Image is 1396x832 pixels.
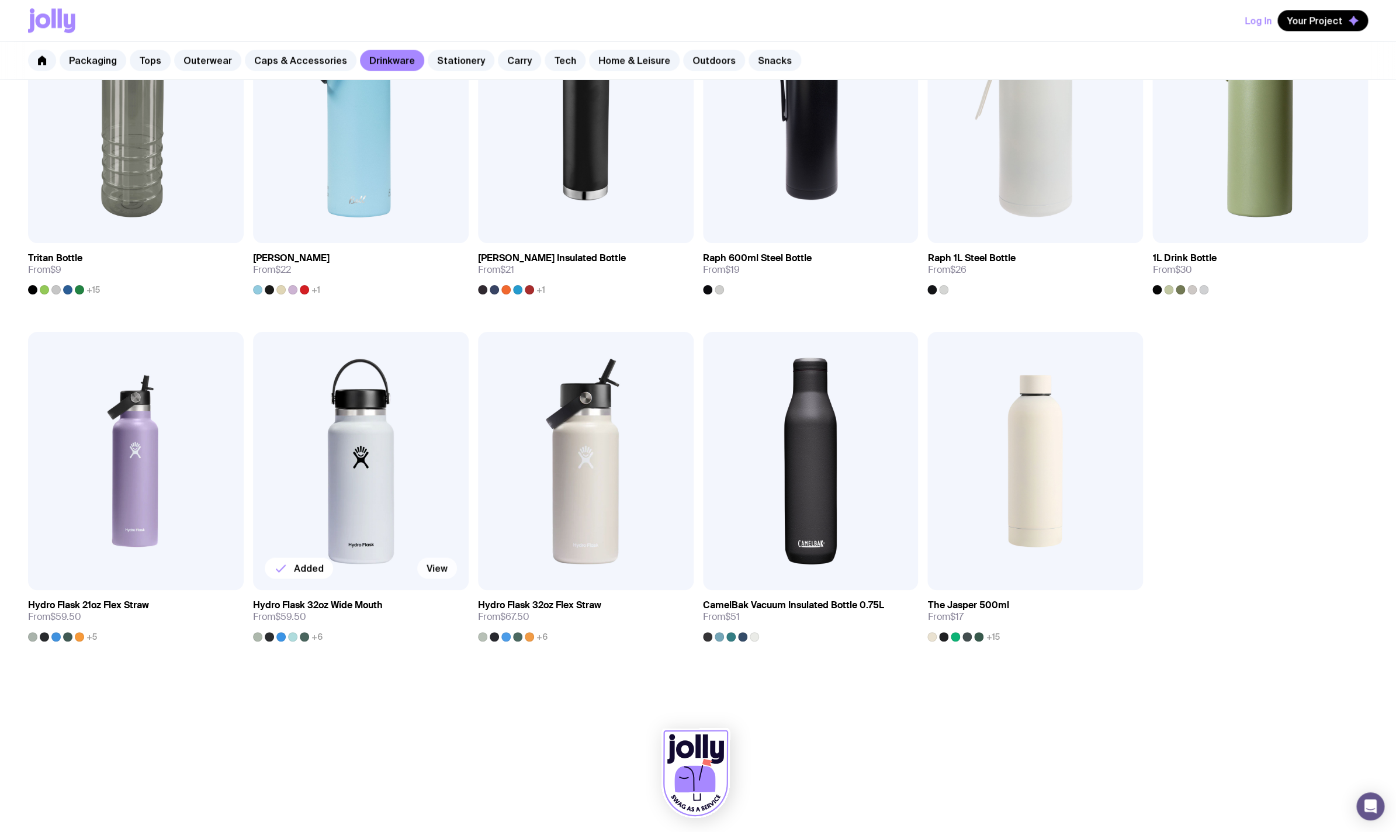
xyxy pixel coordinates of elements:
h3: Hydro Flask 32oz Flex Straw [478,599,601,611]
span: $51 [725,611,740,623]
a: Tritan BottleFrom$9+15 [28,243,244,294]
span: From [1152,264,1191,276]
span: $17 [950,611,963,623]
span: $21 [500,264,514,276]
span: Your Project [1287,15,1342,26]
span: +6 [536,632,548,642]
span: From [703,264,740,276]
a: Hydro Flask 21oz Flex StrawFrom$59.50+5 [28,590,244,642]
span: $26 [950,264,966,276]
a: [PERSON_NAME]From$22+1 [253,243,469,294]
a: Hydro Flask 32oz Wide MouthFrom$59.50+6 [253,590,469,642]
span: $30 [1175,264,1191,276]
h3: Hydro Flask 32oz Wide Mouth [253,599,383,611]
a: Hydro Flask 32oz Flex StrawFrom$67.50+6 [478,590,694,642]
h3: Tritan Bottle [28,252,82,264]
span: $19 [725,264,740,276]
span: From [478,264,514,276]
a: Outdoors [683,50,745,71]
span: +1 [536,285,545,294]
span: From [28,611,81,623]
a: Stationery [428,50,494,71]
a: Outerwear [174,50,241,71]
a: Home & Leisure [589,50,680,71]
a: Carry [498,50,541,71]
h3: Raph 600ml Steel Bottle [703,252,812,264]
span: $22 [275,264,291,276]
span: From [28,264,61,276]
a: Packaging [60,50,126,71]
span: $59.50 [50,611,81,623]
a: Tech [545,50,586,71]
h3: CamelBak Vacuum Insulated Bottle 0.75L [703,599,884,611]
div: Open Intercom Messenger [1356,792,1384,820]
h3: [PERSON_NAME] Insulated Bottle [478,252,626,264]
h3: The Jasper 500ml [927,599,1009,611]
span: From [927,611,963,623]
span: $67.50 [500,611,529,623]
a: Raph 1L Steel BottleFrom$26 [927,243,1143,294]
h3: 1L Drink Bottle [1152,252,1216,264]
a: The Jasper 500mlFrom$17+15 [927,590,1143,642]
span: +15 [86,285,100,294]
a: Snacks [749,50,801,71]
a: Drinkware [360,50,424,71]
button: Your Project [1277,10,1368,31]
a: CamelBak Vacuum Insulated Bottle 0.75LFrom$51 [703,590,919,642]
span: +6 [311,632,323,642]
h3: Hydro Flask 21oz Flex Straw [28,599,149,611]
span: From [478,611,529,623]
span: Added [294,562,324,574]
span: $9 [50,264,61,276]
a: 1L Drink BottleFrom$30 [1152,243,1368,294]
span: From [253,611,306,623]
h3: [PERSON_NAME] [253,252,330,264]
span: From [253,264,291,276]
a: Raph 600ml Steel BottleFrom$19 [703,243,919,294]
span: From [703,611,740,623]
span: $59.50 [275,611,306,623]
button: Log In [1245,10,1272,31]
span: +1 [311,285,320,294]
h3: Raph 1L Steel Bottle [927,252,1015,264]
span: From [927,264,966,276]
button: Added [265,557,333,578]
span: +5 [86,632,97,642]
span: +15 [986,632,999,642]
a: Caps & Accessories [245,50,356,71]
a: [PERSON_NAME] Insulated BottleFrom$21+1 [478,243,694,294]
a: Tops [130,50,171,71]
a: View [417,557,457,578]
